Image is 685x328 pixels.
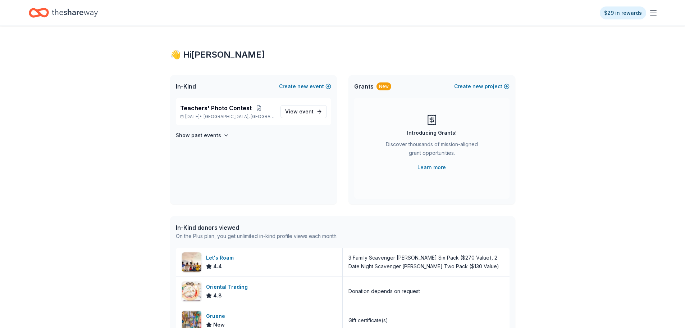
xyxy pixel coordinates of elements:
[348,316,388,325] div: Gift certificate(s)
[176,82,196,91] span: In-Kind
[180,104,252,112] span: Teachers' Photo Contest
[348,287,420,296] div: Donation depends on request
[206,312,228,320] div: Gruene
[472,82,483,91] span: new
[354,82,374,91] span: Grants
[348,253,504,271] div: 3 Family Scavenger [PERSON_NAME] Six Pack ($270 Value), 2 Date Night Scavenger [PERSON_NAME] Two ...
[176,223,338,232] div: In-Kind donors viewed
[182,282,201,301] img: Image for Oriental Trading
[176,232,338,241] div: On the Plus plan, you get unlimited in-kind profile views each month.
[280,105,327,118] a: View event
[285,107,314,116] span: View
[600,6,646,19] a: $29 in rewards
[206,283,251,291] div: Oriental Trading
[383,140,481,160] div: Discover thousands of mission-aligned grant opportunities.
[376,82,391,90] div: New
[299,108,314,114] span: event
[170,49,515,60] div: 👋 Hi [PERSON_NAME]
[204,114,274,120] span: [GEOGRAPHIC_DATA], [GEOGRAPHIC_DATA]
[180,114,275,120] p: [DATE] •
[176,131,221,140] h4: Show past events
[29,4,98,21] a: Home
[279,82,331,91] button: Createnewevent
[213,291,222,300] span: 4.8
[182,252,201,272] img: Image for Let's Roam
[407,129,457,137] div: Introducing Grants!
[417,163,446,172] a: Learn more
[213,262,222,271] span: 4.4
[206,253,237,262] div: Let's Roam
[454,82,510,91] button: Createnewproject
[297,82,308,91] span: new
[176,131,229,140] button: Show past events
